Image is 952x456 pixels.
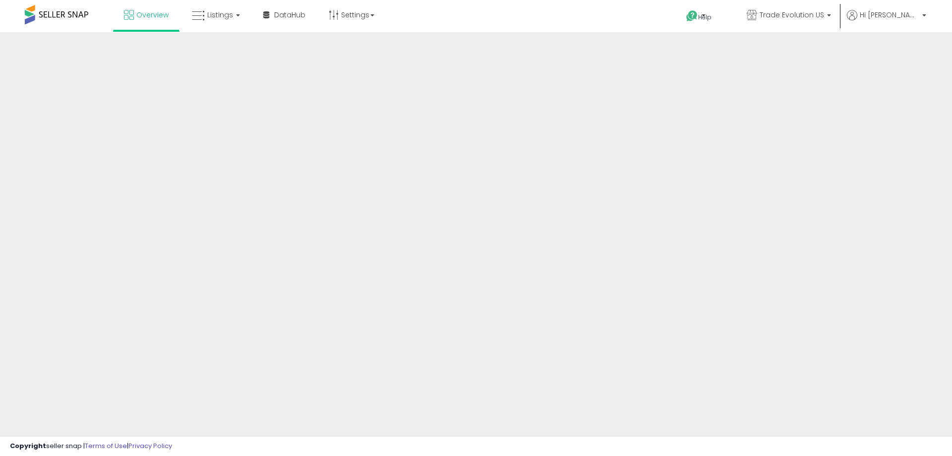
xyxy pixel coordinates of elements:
[128,441,172,451] a: Privacy Policy
[860,10,919,20] span: Hi [PERSON_NAME]
[847,10,926,32] a: Hi [PERSON_NAME]
[136,10,169,20] span: Overview
[10,442,172,451] div: seller snap | |
[274,10,305,20] span: DataHub
[207,10,233,20] span: Listings
[678,2,731,32] a: Help
[686,10,698,22] i: Get Help
[85,441,127,451] a: Terms of Use
[698,13,712,21] span: Help
[760,10,824,20] span: Trade Evolution US
[10,441,46,451] strong: Copyright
